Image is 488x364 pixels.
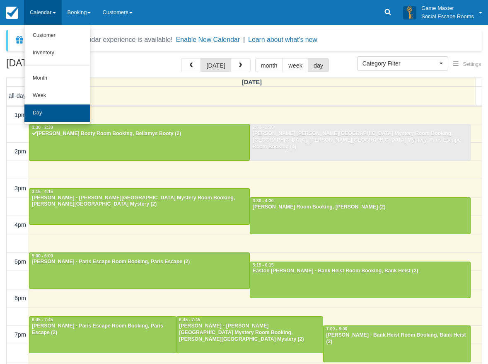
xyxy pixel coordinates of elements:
[31,323,174,336] div: [PERSON_NAME] - Paris Escape Room Booking, Paris Escape (2)
[14,185,26,192] span: 3pm
[357,56,448,70] button: Category Filter
[6,58,111,73] h2: [DATE]
[32,318,53,322] span: 6:45 - 7:45
[14,258,26,265] span: 5pm
[250,197,471,234] a: 3:30 - 4:30[PERSON_NAME] Room Booking, [PERSON_NAME] (2)
[253,125,274,130] span: 1:30 - 2:30
[24,104,90,122] a: Day
[32,125,53,130] span: 1:30 - 2:30
[323,325,470,362] a: 7:00 - 8:00[PERSON_NAME] - Bank Heist Room Booking, Bank Heist (2)
[243,36,245,43] span: |
[29,316,176,353] a: 6:45 - 7:45[PERSON_NAME] - Paris Escape Room Booking, Paris Escape (2)
[283,58,308,72] button: week
[32,254,53,258] span: 5:00 - 6:00
[201,58,231,72] button: [DATE]
[421,12,474,21] p: Social Escape Rooms
[255,58,283,72] button: month
[31,131,247,137] div: [PERSON_NAME] Booty Room Booking, Bellamys Booty (2)
[29,252,250,289] a: 5:00 - 6:00[PERSON_NAME] - Paris Escape Room Booking, Paris Escape (2)
[242,79,262,85] span: [DATE]
[179,323,321,343] div: [PERSON_NAME] - [PERSON_NAME][GEOGRAPHIC_DATA] Mystery Room Booking, [PERSON_NAME][GEOGRAPHIC_DAT...
[14,148,26,155] span: 2pm
[14,221,26,228] span: 4pm
[6,7,18,19] img: checkfront-main-nav-mini-logo.png
[326,327,347,331] span: 7:00 - 8:00
[31,195,247,208] div: [PERSON_NAME] - [PERSON_NAME][GEOGRAPHIC_DATA] Mystery Room Booking, [PERSON_NAME][GEOGRAPHIC_DAT...
[14,331,26,338] span: 7pm
[308,58,329,72] button: day
[252,268,468,274] div: Easton [PERSON_NAME] - Bank Heist Room Booking, Bank Heist (2)
[421,4,474,12] p: Game Master
[252,131,468,150] div: [PERSON_NAME] [PERSON_NAME][GEOGRAPHIC_DATA] Mystery Room Booking, [GEOGRAPHIC_DATA], [PERSON_NAM...
[448,58,486,70] button: Settings
[250,262,471,298] a: 5:15 - 6:15Easton [PERSON_NAME] - Bank Heist Room Booking, Bank Heist (2)
[252,204,468,211] div: [PERSON_NAME] Room Booking, [PERSON_NAME] (2)
[9,92,26,99] span: all-day
[463,61,481,67] span: Settings
[403,6,416,19] img: A3
[32,189,53,194] span: 3:15 - 4:15
[14,295,26,301] span: 6pm
[179,318,200,322] span: 6:45 - 7:45
[24,25,90,124] ul: Calendar
[29,188,250,225] a: 3:15 - 4:15[PERSON_NAME] - [PERSON_NAME][GEOGRAPHIC_DATA] Mystery Room Booking, [PERSON_NAME][GEO...
[24,70,90,87] a: Month
[14,112,26,118] span: 1pm
[28,35,173,45] div: A new Booking Calendar experience is available!
[362,59,437,68] span: Category Filter
[29,124,250,160] a: 1:30 - 2:30[PERSON_NAME] Booty Room Booking, Bellamys Booty (2)
[24,44,90,62] a: Inventory
[176,36,240,44] button: Enable New Calendar
[248,36,317,43] a: Learn about what's new
[253,199,274,203] span: 3:30 - 4:30
[24,87,90,104] a: Week
[176,316,323,353] a: 6:45 - 7:45[PERSON_NAME] - [PERSON_NAME][GEOGRAPHIC_DATA] Mystery Room Booking, [PERSON_NAME][GEO...
[326,332,468,345] div: [PERSON_NAME] - Bank Heist Room Booking, Bank Heist (2)
[253,263,274,267] span: 5:15 - 6:15
[24,27,90,44] a: Customer
[250,124,471,160] a: 1:30 - 2:30[PERSON_NAME] [PERSON_NAME][GEOGRAPHIC_DATA] Mystery Room Booking, [GEOGRAPHIC_DATA], ...
[31,259,247,265] div: [PERSON_NAME] - Paris Escape Room Booking, Paris Escape (2)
